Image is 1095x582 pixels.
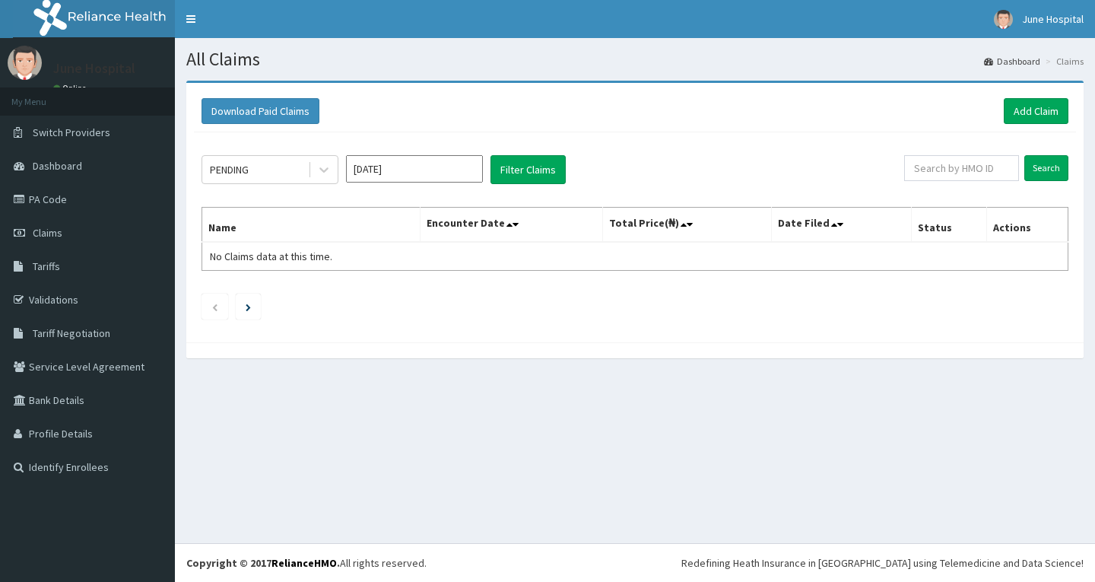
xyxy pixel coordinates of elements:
[246,300,251,313] a: Next page
[210,250,332,263] span: No Claims data at this time.
[1004,98,1068,124] a: Add Claim
[490,155,566,184] button: Filter Claims
[53,83,90,94] a: Online
[1042,55,1084,68] li: Claims
[602,208,771,243] th: Total Price(₦)
[175,543,1095,582] footer: All rights reserved.
[186,49,1084,69] h1: All Claims
[420,208,602,243] th: Encounter Date
[33,226,62,240] span: Claims
[984,55,1040,68] a: Dashboard
[986,208,1068,243] th: Actions
[1022,12,1084,26] span: June Hospital
[994,10,1013,29] img: User Image
[904,155,1019,181] input: Search by HMO ID
[271,556,337,570] a: RelianceHMO
[8,46,42,80] img: User Image
[202,98,319,124] button: Download Paid Claims
[1024,155,1068,181] input: Search
[186,556,340,570] strong: Copyright © 2017 .
[33,159,82,173] span: Dashboard
[210,162,249,177] div: PENDING
[53,62,135,75] p: June Hospital
[211,300,218,313] a: Previous page
[33,126,110,139] span: Switch Providers
[202,208,421,243] th: Name
[33,259,60,273] span: Tariffs
[346,155,483,183] input: Select Month and Year
[771,208,911,243] th: Date Filed
[911,208,986,243] th: Status
[33,326,110,340] span: Tariff Negotiation
[681,555,1084,571] div: Redefining Heath Insurance in [GEOGRAPHIC_DATA] using Telemedicine and Data Science!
